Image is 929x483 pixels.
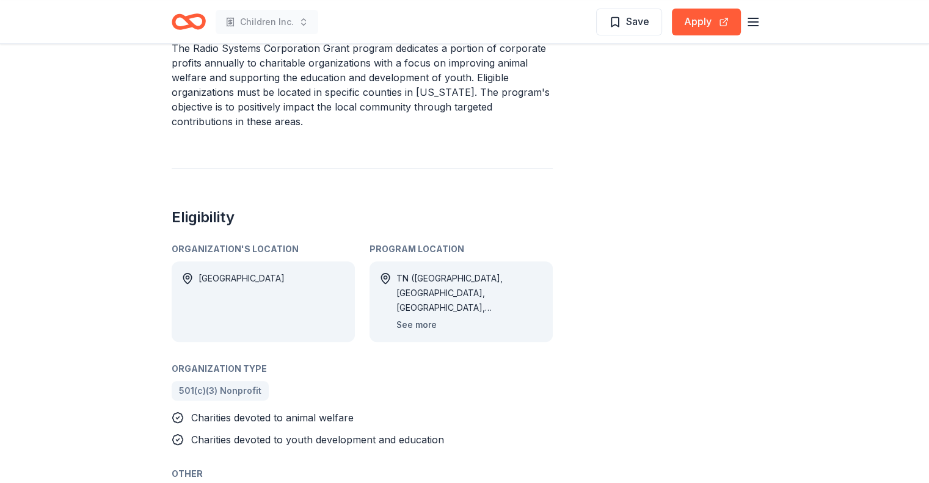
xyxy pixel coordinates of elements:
span: Charities devoted to youth development and education [191,434,444,446]
button: See more [396,318,437,332]
div: TN ([GEOGRAPHIC_DATA], [GEOGRAPHIC_DATA], [GEOGRAPHIC_DATA], [GEOGRAPHIC_DATA], [GEOGRAPHIC_DATA]... [396,271,543,315]
button: Apply [672,9,741,35]
div: [GEOGRAPHIC_DATA] [199,271,285,332]
span: Charities devoted to animal welfare [191,412,354,424]
p: The Radio Systems Corporation Grant program dedicates a portion of corporate profits annually to ... [172,41,553,129]
div: Organization Type [172,361,553,376]
div: Other [172,467,553,481]
button: Save [596,9,662,35]
span: 501(c)(3) Nonprofit [179,383,261,398]
div: Organization's Location [172,242,355,256]
span: Children Inc. [240,15,294,29]
h2: Eligibility [172,208,553,227]
a: Home [172,7,206,36]
div: Program Location [370,242,553,256]
span: Save [626,13,649,29]
button: Children Inc. [216,10,318,34]
a: 501(c)(3) Nonprofit [172,381,269,401]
